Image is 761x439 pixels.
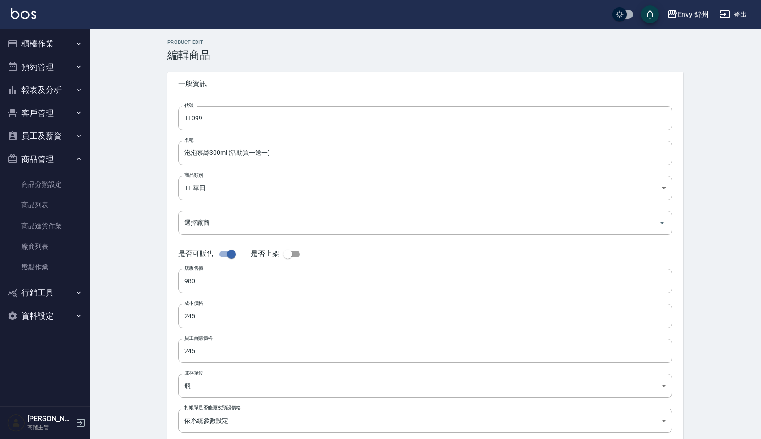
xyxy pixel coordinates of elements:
button: 行銷工具 [4,281,86,304]
h2: Product Edit [167,39,683,45]
h3: 編輯商品 [167,49,683,61]
button: Envy 錦州 [663,5,713,24]
span: 是否可販售 [178,249,214,258]
h5: [PERSON_NAME] [27,414,73,423]
label: 打帳單是否能更改預設價格 [184,405,241,411]
button: 客戶管理 [4,102,86,125]
button: 報表及分析 [4,78,86,102]
a: 廠商列表 [4,236,86,257]
a: 商品進貨作業 [4,216,86,236]
button: 櫃檯作業 [4,32,86,55]
button: 登出 [716,6,750,23]
label: 代號 [184,102,194,109]
button: Open [655,216,669,230]
label: 員工自購價格 [184,335,213,341]
a: 商品列表 [4,195,86,215]
img: Person [7,414,25,432]
button: 預約管理 [4,55,86,79]
p: 高階主管 [27,423,73,431]
button: 員工及薪資 [4,124,86,148]
label: 名稱 [184,137,194,144]
label: 店販售價 [184,265,203,272]
a: 盤點作業 [4,257,86,277]
label: 庫存單位 [184,370,203,376]
span: 一般資訊 [178,79,672,88]
div: 依系統參數設定 [178,409,672,433]
a: 商品分類設定 [4,174,86,195]
img: Logo [11,8,36,19]
span: 是否上架 [251,249,279,258]
button: 商品管理 [4,148,86,171]
div: 瓶 [178,374,672,398]
label: 成本價格 [184,300,203,307]
label: 商品類別 [184,172,203,179]
button: 資料設定 [4,304,86,328]
div: TT 華田 [178,176,672,200]
div: Envy 錦州 [678,9,709,20]
button: save [641,5,659,23]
